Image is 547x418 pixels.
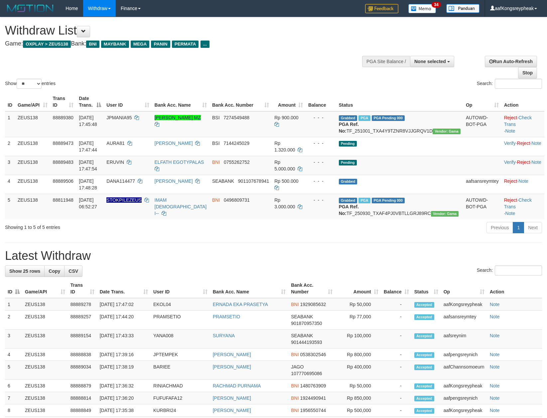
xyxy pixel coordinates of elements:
span: Accepted [414,408,434,414]
span: BNI [86,41,99,48]
label: Search: [477,79,542,89]
span: [DATE] 17:47:44 [79,141,97,153]
a: Check Trans [504,197,532,209]
td: Rp 850,000 [335,392,381,404]
span: Copy 0755262752 to clipboard [224,159,250,165]
th: Status: activate to sort column ascending [412,279,441,298]
td: ZEUS138 [22,404,68,417]
a: IMAM [DEMOGRAPHIC_DATA] I-- [155,197,207,216]
td: 5 [5,361,22,380]
td: Rp 400,000 [335,361,381,380]
td: 88889278 [68,298,97,311]
td: 3 [5,330,22,349]
span: Copy 1956550744 to clipboard [300,408,326,413]
td: - [381,404,412,417]
td: aafKongsreypheak [441,380,487,392]
a: Note [490,408,500,413]
span: Grabbed [339,179,357,184]
span: 88889506 [53,178,73,184]
td: - [381,392,412,404]
span: 88811948 [53,197,73,203]
td: AUTOWD-BOT-PGA [463,194,501,219]
td: 88888879 [68,380,97,392]
a: [PERSON_NAME] [155,178,193,184]
span: JAGO [291,364,304,369]
input: Search: [495,265,542,275]
span: BNI [291,383,299,388]
span: ... [201,41,209,48]
span: Copy 901870957350 to clipboard [291,321,322,326]
span: 34 [432,2,441,8]
span: PGA Pending [372,198,405,203]
th: Game/API: activate to sort column ascending [22,279,68,298]
div: - - - [308,140,334,147]
td: ZEUS138 [22,311,68,330]
td: - [381,330,412,349]
label: Show entries [5,79,56,89]
span: SEABANK [291,333,313,338]
td: [DATE] 17:36:32 [97,380,151,392]
td: PRAMSETIO [151,311,210,330]
span: 88889380 [53,115,73,120]
span: PANIN [151,41,170,48]
span: Copy [49,268,60,274]
th: Bank Acc. Name: activate to sort column ascending [152,92,209,111]
th: Action [501,92,544,111]
span: Accepted [414,314,434,320]
td: aafpengsreynich [441,349,487,361]
th: Date Trans.: activate to sort column ascending [97,279,151,298]
a: [PERSON_NAME] [213,408,251,413]
td: [DATE] 17:47:02 [97,298,151,311]
th: Date Trans.: activate to sort column descending [76,92,104,111]
td: ZEUS138 [22,361,68,380]
a: Previous [486,222,513,233]
td: 88888838 [68,349,97,361]
span: PGA Pending [372,115,405,121]
span: BSI [212,115,220,120]
td: JPTEMPEK [151,349,210,361]
a: [PERSON_NAME] [155,141,193,146]
span: MEGA [131,41,150,48]
span: BNI [291,352,299,357]
a: CSV [64,265,82,277]
td: · · [501,111,544,137]
input: Search: [495,79,542,89]
div: PGA Site Balance / [362,56,410,67]
span: BNI [291,408,299,413]
td: 5 [5,194,15,219]
div: - - - [308,114,334,121]
a: Next [524,222,542,233]
td: - [381,349,412,361]
th: ID [5,92,15,111]
td: Rp 500,000 [335,404,381,417]
th: Balance: activate to sort column ascending [381,279,412,298]
a: [PERSON_NAME] [213,352,251,357]
th: Bank Acc. Number: activate to sort column ascending [209,92,272,111]
td: KURBRI24 [151,404,210,417]
td: · · [501,156,544,175]
td: [DATE] 17:39:16 [97,349,151,361]
th: User ID: activate to sort column ascending [151,279,210,298]
span: Accepted [414,396,434,401]
div: Showing 1 to 5 of 5 entries [5,221,223,231]
span: Rp 5.000.000 [274,159,295,171]
span: Accepted [414,352,434,358]
th: Status [336,92,463,111]
span: Rp 500.000 [274,178,298,184]
label: Search: [477,265,542,275]
th: Action [487,279,542,298]
td: ZEUS138 [15,194,50,219]
span: Show 25 rows [9,268,40,274]
span: BSI [212,141,220,146]
span: [DATE] 17:48:28 [79,178,97,190]
td: [DATE] 17:38:19 [97,361,151,380]
td: 88889154 [68,330,97,349]
td: ZEUS138 [15,137,50,156]
td: 88889034 [68,361,97,380]
th: Amount: activate to sort column ascending [272,92,306,111]
a: Show 25 rows [5,265,45,277]
a: Note [505,211,515,216]
a: Reject [504,178,517,184]
a: Note [490,302,500,307]
td: BARIEE [151,361,210,380]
